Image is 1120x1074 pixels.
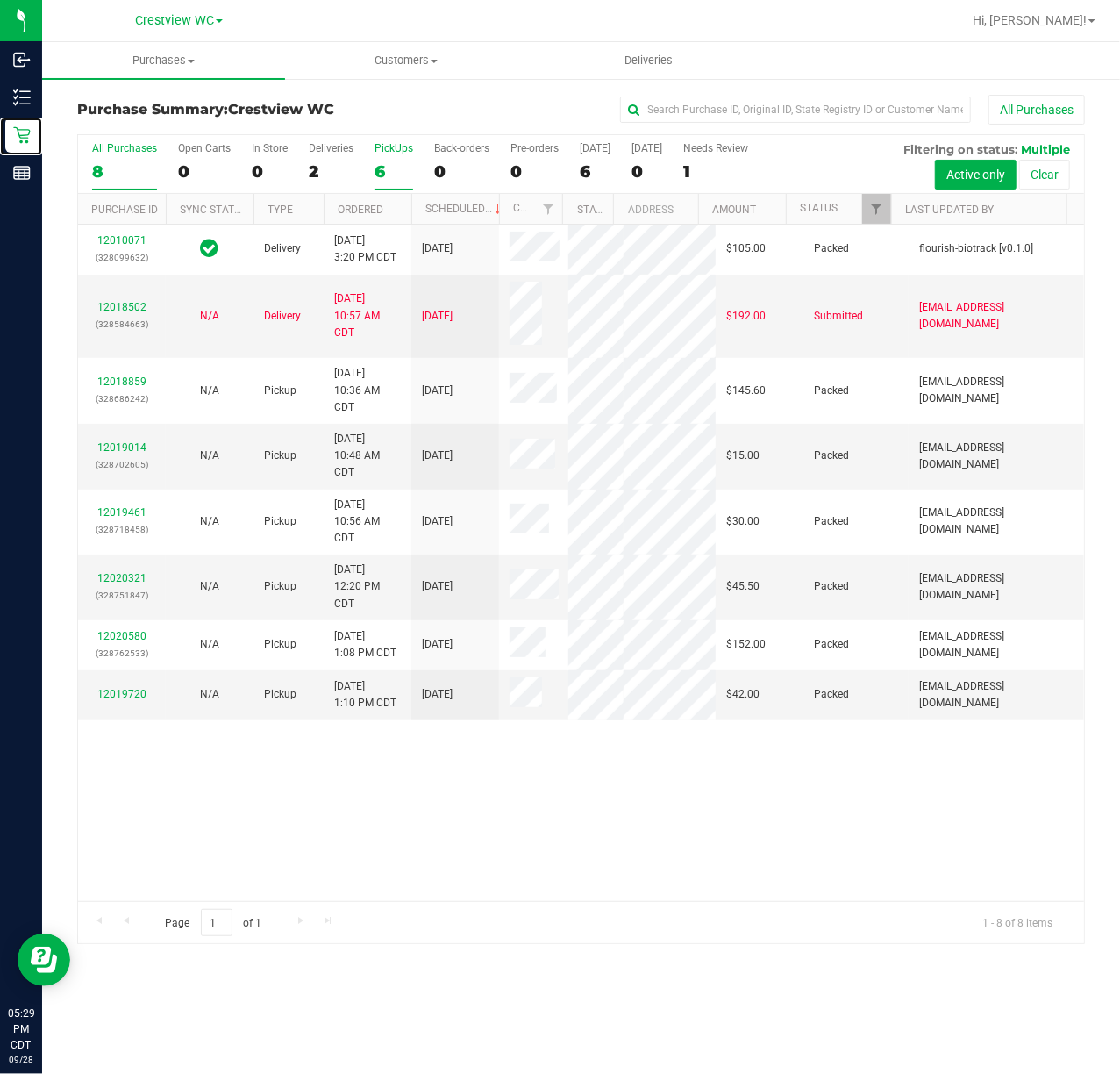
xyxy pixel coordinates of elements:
[726,636,766,653] span: $152.00
[135,13,214,28] span: Crestview WC
[200,580,219,592] span: Not Applicable
[97,376,146,388] a: 12018859
[919,299,1074,333] span: [EMAIL_ADDRESS][DOMAIN_NAME]
[178,161,231,182] div: 0
[13,164,31,182] inline-svg: Reports
[77,102,413,118] h3: Purchase Summary:
[8,1006,34,1053] p: 05:29 PM CDT
[180,204,247,216] a: Sync Status
[800,202,838,214] a: Status
[200,310,219,322] span: Not Applicable
[42,53,285,68] span: Purchases
[422,686,453,703] span: [DATE]
[726,578,760,595] span: $45.50
[814,578,849,595] span: Packed
[968,909,1066,935] span: 1 - 8 of 8 items
[814,308,863,325] span: Submitted
[97,301,146,313] a: 12018502
[988,95,1085,125] button: All Purchases
[919,240,1033,257] span: flourish-biotrack [v0.1.0]
[338,204,383,216] a: Ordered
[97,506,146,519] a: 12019461
[264,636,296,653] span: Pickup
[814,383,849,399] span: Packed
[905,204,994,216] a: Last Updated By
[973,13,1087,27] span: Hi, [PERSON_NAME]!
[150,909,276,936] span: Page of 1
[92,161,157,182] div: 8
[89,390,155,407] p: (328686242)
[903,142,1017,156] span: Filtering on status:
[919,374,1074,407] span: [EMAIL_ADDRESS][DOMAIN_NAME]
[375,161,413,182] div: 6
[264,578,296,595] span: Pickup
[919,505,1074,538] span: [EMAIL_ADDRESS][DOMAIN_NAME]
[89,316,155,333] p: (328584663)
[919,678,1074,712] span: [EMAIL_ADDRESS][DOMAIN_NAME]
[200,384,219,397] span: Not Applicable
[919,440,1074,473] span: [EMAIL_ADDRESS][DOMAIN_NAME]
[334,365,401,416] span: [DATE] 10:36 AM CDT
[285,42,528,79] a: Customers
[264,686,296,703] span: Pickup
[18,934,70,986] iframe: Resource center
[200,513,219,530] button: N/A
[268,204,293,216] a: Type
[631,161,662,182] div: 0
[434,142,489,154] div: Back-orders
[726,308,766,325] span: $192.00
[89,645,155,662] p: (328762533)
[89,249,155,266] p: (328099632)
[13,126,31,144] inline-svg: Retail
[814,636,849,653] span: Packed
[264,308,301,325] span: Delivery
[97,630,146,642] a: 12020580
[726,240,766,257] span: $105.00
[334,628,396,662] span: [DATE] 1:08 PM CDT
[814,686,849,703] span: Packed
[264,513,296,530] span: Pickup
[425,203,505,215] a: Scheduled
[13,51,31,68] inline-svg: Inbound
[252,161,288,182] div: 0
[89,456,155,473] p: (328702605)
[1019,160,1070,190] button: Clear
[264,383,296,399] span: Pickup
[97,234,146,247] a: 12010071
[97,572,146,584] a: 12020321
[334,678,396,712] span: [DATE] 1:10 PM CDT
[97,688,146,700] a: 12019720
[422,578,453,595] span: [DATE]
[89,521,155,538] p: (328718458)
[422,513,453,530] span: [DATE]
[13,89,31,106] inline-svg: Inventory
[726,447,760,464] span: $15.00
[309,142,353,154] div: Deliveries
[334,497,401,548] span: [DATE] 10:56 AM CDT
[613,194,698,225] th: Address
[200,447,219,464] button: N/A
[334,233,396,266] span: [DATE] 3:20 PM CDT
[533,194,562,224] a: Filter
[862,194,891,224] a: Filter
[814,240,849,257] span: Packed
[252,142,288,154] div: In Store
[200,686,219,703] button: N/A
[683,142,748,154] div: Needs Review
[510,161,559,182] div: 0
[200,449,219,462] span: Not Applicable
[200,638,219,650] span: Not Applicable
[200,383,219,399] button: N/A
[527,42,770,79] a: Deliveries
[580,161,610,182] div: 6
[580,142,610,154] div: [DATE]
[334,431,401,482] span: [DATE] 10:48 AM CDT
[814,513,849,530] span: Packed
[620,97,971,123] input: Search Purchase ID, Original ID, State Registry ID or Customer Name...
[683,161,748,182] div: 1
[309,161,353,182] div: 2
[726,686,760,703] span: $42.00
[201,909,232,936] input: 1
[601,53,696,68] span: Deliveries
[935,160,1017,190] button: Active only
